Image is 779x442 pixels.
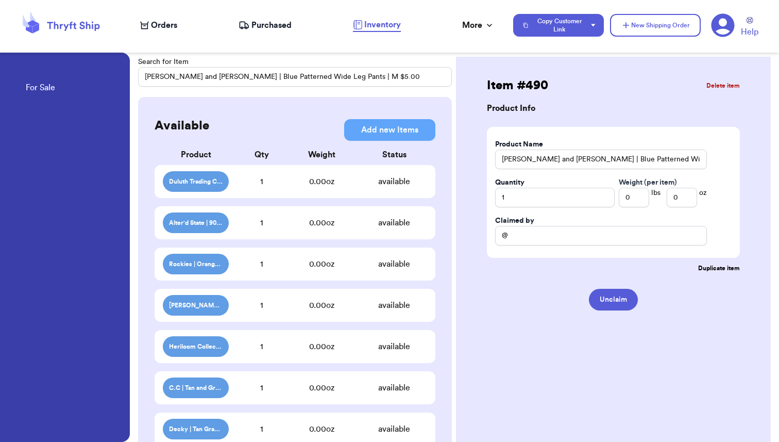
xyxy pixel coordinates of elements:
div: 0.00 oz [283,340,361,353]
button: Unclaim [589,289,638,310]
input: Red Sweater... [138,67,452,87]
div: available [361,217,427,229]
span: Duluth Trading Co | Blue Flannel | $5 [169,177,223,186]
div: available [361,299,427,312]
div: 0.00 oz [283,382,361,394]
a: Purchased [239,19,292,31]
div: Weight [283,149,361,161]
div: 0.00 oz [283,217,361,229]
div: available [361,423,427,435]
p: Search for Item [138,57,452,67]
a: Inventory [353,19,401,32]
span: Alter'd State | 90s Country Graphic Tee | $4 [169,219,223,227]
h2: Available [155,118,209,134]
span: Inventory [364,19,401,31]
div: Qty [229,149,295,161]
span: Help [741,26,758,38]
div: 1 [229,423,295,435]
div: 0.00 oz [283,299,361,312]
div: available [361,382,427,394]
div: 1 [229,299,295,312]
h3: Product Info [487,104,535,112]
div: Status [361,149,427,161]
button: Copy Customer Link [513,14,604,37]
span: Decky | Tan Graphic Trucker Rope Hat $4.00 [169,425,223,433]
label: Product Name [495,139,543,150]
div: 1 [229,340,295,353]
div: Product [163,149,229,161]
div: available [361,175,427,188]
button: Duplicate item [487,258,740,272]
div: 1 [229,382,295,394]
span: Orders [151,19,177,31]
span: [PERSON_NAME] Club | Blue Short Sleeve Button up | $4 [169,301,223,309]
span: Weight (per item) [619,177,707,188]
h2: Item # 490 [487,77,548,94]
div: 1 [229,258,295,270]
span: lbs [651,188,661,207]
div: 0.00 oz [283,258,361,270]
a: Orders [140,19,177,31]
span: C.C | Tan and Gray Ponytail Hat | Adjustable $4.00 [169,384,223,392]
span: oz [699,188,707,207]
div: More [462,19,495,31]
label: Quantity [495,177,524,188]
span: Heriloom Collectibles | Green Pattern Sweater Zip up | $4 [169,342,223,351]
span: Purchased [251,19,292,31]
label: Claimed by [495,216,534,226]
div: 1 [229,175,295,188]
div: available [361,258,427,270]
div: 0.00 oz [283,175,361,188]
div: available [361,340,427,353]
button: Add new Items [344,119,435,141]
div: 1 [229,217,295,229]
div: 0.00 oz [283,423,361,435]
a: For Sale [26,81,55,96]
button: New Shipping Order [610,14,701,37]
a: Help [741,17,758,38]
button: Delete item [706,81,740,90]
span: Rockies | Orange Plaid Pearl Snap | $4 [169,260,223,268]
